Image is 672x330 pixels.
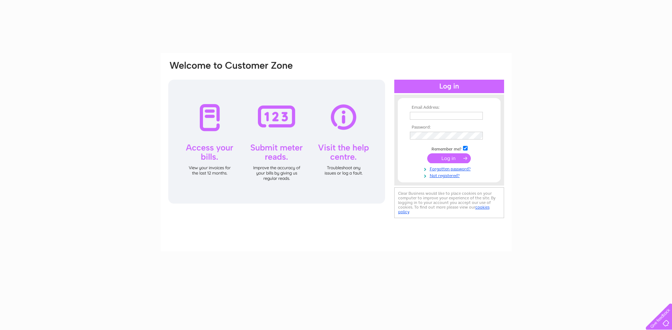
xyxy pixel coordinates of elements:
[408,125,490,130] th: Password:
[410,165,490,172] a: Forgotten password?
[408,145,490,152] td: Remember me?
[408,105,490,110] th: Email Address:
[398,205,490,214] a: cookies policy
[427,153,471,163] input: Submit
[394,187,504,218] div: Clear Business would like to place cookies on your computer to improve your experience of the sit...
[410,172,490,178] a: Not registered?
